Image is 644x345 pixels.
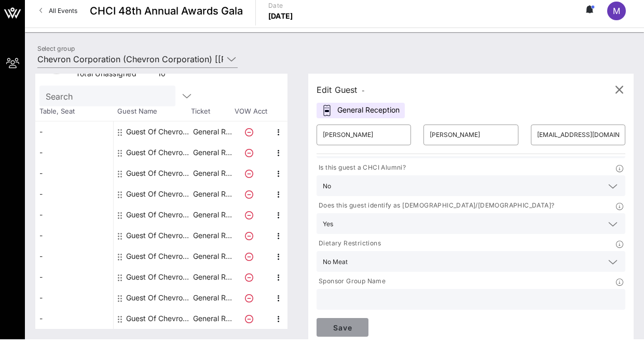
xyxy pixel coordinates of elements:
span: M [613,6,620,16]
p: General R… [191,163,233,184]
label: Select group [37,45,75,52]
p: General R… [191,225,233,246]
span: CHCI 48th Annual Awards Gala [90,3,243,19]
input: First Name* [323,127,405,143]
span: Save [325,323,360,332]
p: General R… [191,121,233,142]
div: - [35,267,113,287]
span: Table, Seat [35,106,113,117]
p: [DATE] [268,11,293,21]
div: - [35,204,113,225]
div: Guest Of Chevron Corporation [126,121,191,142]
p: General R… [191,267,233,287]
p: Sponsor Group Name [317,276,386,287]
a: All Events [33,3,84,19]
div: Yes [323,220,333,228]
p: Is this guest a CHCI Alumni? [317,162,406,173]
div: Yes [317,213,625,234]
p: Date [268,1,293,11]
span: - [362,87,365,94]
div: M [607,2,626,20]
div: No [317,175,625,196]
div: Guest Of Chevron Corporation [126,287,191,308]
div: - [35,142,113,163]
div: - [35,163,113,184]
div: Guest Of Chevron Corporation [126,184,191,204]
div: - [35,121,113,142]
p: General R… [191,142,233,163]
input: Email* [537,127,619,143]
input: Last Name* [430,127,512,143]
div: - [35,308,113,329]
p: General R… [191,246,233,267]
div: Guest Of Chevron Corporation [126,163,191,184]
span: Ticket [191,106,232,117]
p: Does this guest identify as [DEMOGRAPHIC_DATA]/[DEMOGRAPHIC_DATA]? [317,200,554,211]
div: Total Unassigned [76,68,154,81]
span: VOW Acct [232,106,269,117]
span: All Events [49,7,77,15]
div: - [35,287,113,308]
div: Guest Of Chevron Corporation [126,267,191,287]
div: Guest Of Chevron Corporation [126,308,191,329]
p: Dietary Restrictions [317,238,381,249]
p: General R… [191,287,233,308]
p: General R… [191,204,233,225]
p: General R… [191,308,233,329]
span: Guest Name [113,106,191,117]
div: Guest Of Chevron Corporation [126,204,191,225]
p: General R… [191,184,233,204]
div: No Meat [323,258,348,266]
div: 10 [158,68,166,81]
div: - [35,225,113,246]
div: General Reception [317,103,405,118]
div: No [323,183,331,190]
div: - [35,184,113,204]
button: Save [317,318,368,337]
div: Guest Of Chevron Corporation [126,225,191,246]
div: Edit Guest [317,82,365,97]
div: Guest Of Chevron Corporation [126,142,191,163]
div: - [35,246,113,267]
div: Guest Of Chevron Corporation [126,246,191,267]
